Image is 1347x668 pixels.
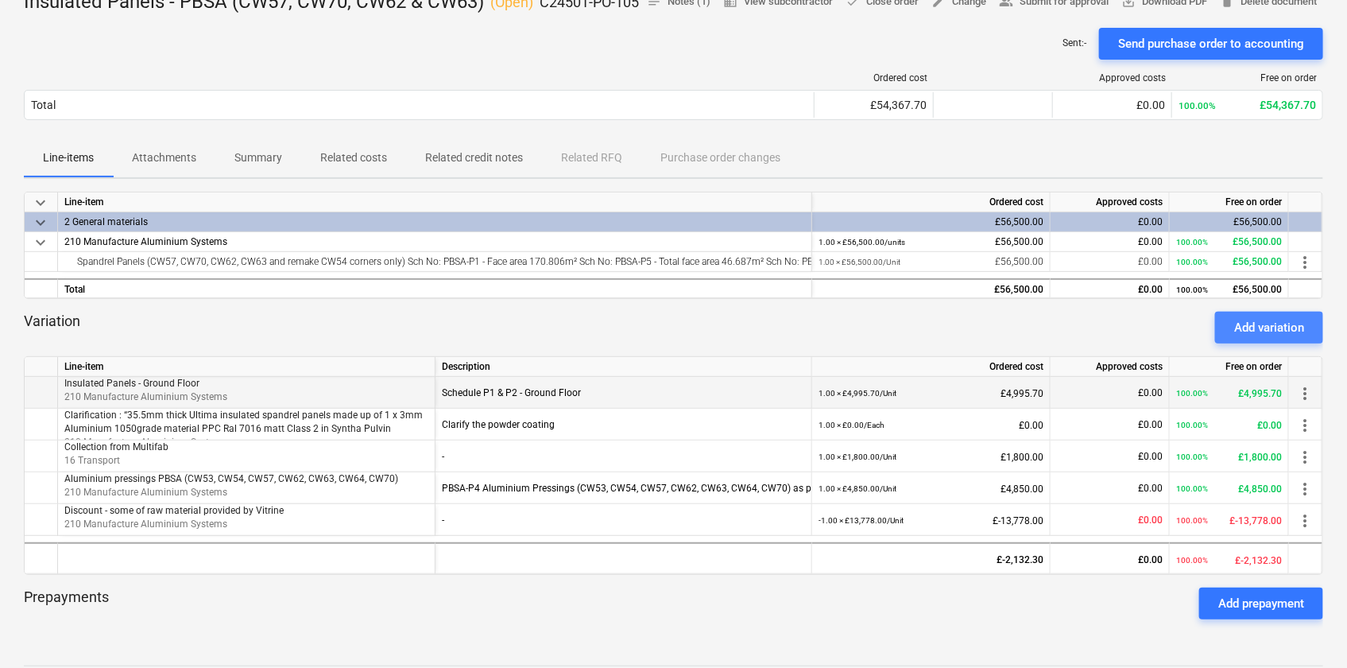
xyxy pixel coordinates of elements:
small: 100.00% [1176,556,1208,565]
small: 1.00 × £4,995.70 / Unit [819,389,896,398]
small: 1.00 × £1,800.00 / Unit [819,452,896,461]
small: 100.00% [1176,389,1208,398]
p: Prepayments [24,588,109,619]
div: £0.00 [1057,409,1163,441]
div: Ordered cost [821,72,927,83]
span: 210 Manufacture Aluminium Systems [64,437,227,448]
div: Free on order [1179,72,1317,83]
span: 210 Manufacture Aluminium Systems [64,391,227,402]
span: Insulated Panels - Ground Floor [64,378,199,389]
div: £0.00 [1057,377,1163,409]
div: £56,500.00 [1176,252,1282,272]
small: 100.00% [1176,285,1208,294]
span: more_vert [1295,480,1314,499]
div: PBSA-P4 Aluminium Pressings (CW53, CW54, CW57, CW62, CW63, CW64, CW70) as per quote Q22484 [442,472,805,504]
div: Total [31,99,56,111]
span: 210 Manufacture Aluminium Systems [64,518,227,530]
div: £56,500.00 [819,280,1043,300]
div: £-2,132.30 [1176,544,1282,577]
div: Schedule P1 & P2 - Ground Floor [442,377,805,409]
button: Add prepayment [1199,588,1323,619]
p: Line-items [43,150,94,166]
div: Line-item [58,357,435,377]
div: £4,995.70 [819,377,1043,410]
div: £0.00 [1057,232,1163,252]
div: £1,800.00 [1176,441,1282,473]
div: Spandrel Panels (CW57, CW70, CW62, CW63 and remake CW54 corners only) Sch No: PBSA-P1 - Face area... [64,252,805,271]
span: Aluminium pressings PBSA (CW53, CW54, CW57, CW62, CW63, CW64, CW70) [64,473,398,484]
button: Send purchase order to accounting [1099,28,1323,60]
div: £4,995.70 [1176,377,1282,410]
div: £1,800.00 [819,441,1043,473]
div: £56,500.00 [1176,212,1282,232]
div: £0.00 [1057,441,1163,472]
span: Discount - some of raw material provided by Vitrine [64,505,284,516]
div: £0.00 [1057,252,1163,272]
small: 1.00 × £56,500.00 / Unit [819,258,900,266]
span: 16 Transport [64,455,120,466]
span: Clarification : “35.5mm thick Ultima insulated spandrel panels made up of 1 x 3mm Aluminium 1050g... [64,410,423,434]
div: Description [435,357,812,377]
div: £56,500.00 [819,252,1043,272]
small: 1.00 × £4,850.00 / Unit [819,484,896,493]
div: £0.00 [1057,504,1163,536]
button: Add variation [1215,312,1323,344]
div: £4,850.00 [1176,472,1282,505]
small: 1.00 × £56,500.00 / units [819,238,905,247]
div: - [442,504,805,536]
div: £56,500.00 [819,212,1043,232]
div: Line-item [58,192,812,212]
div: £0.00 [1059,99,1165,111]
div: 2 General materials [64,212,805,231]
div: Total [58,278,812,298]
div: Approved costs [1051,192,1170,212]
div: Approved costs [1051,357,1170,377]
small: 100.00% [1176,516,1208,525]
div: £0.00 [1176,409,1282,441]
div: £-13,778.00 [1176,504,1282,537]
div: £0.00 [819,409,1043,441]
div: Clarify the powder coating [442,409,805,441]
span: more_vert [1295,384,1314,403]
div: £54,367.70 [1179,99,1316,111]
div: £4,850.00 [819,472,1043,505]
span: 210 Manufacture Aluminium Systems [64,236,227,247]
span: more_vert [1295,416,1314,435]
div: £56,500.00 [1176,280,1282,300]
div: £0.00 [1057,280,1163,300]
p: Sent : - [1063,37,1086,50]
small: 100.00% [1176,258,1208,266]
span: Collection from Multifab [64,441,168,452]
div: Ordered cost [812,192,1051,212]
div: Free on order [1170,192,1289,212]
small: 100.00% [1179,100,1216,111]
div: Free on order [1170,357,1289,377]
p: Variation [24,312,80,344]
div: £-2,132.30 [819,544,1043,576]
small: 100.00% [1176,484,1208,493]
span: keyboard_arrow_down [31,193,50,212]
small: 100.00% [1176,421,1208,429]
small: -1.00 × £13,778.00 / Unit [819,516,904,525]
small: 100.00% [1176,452,1208,461]
p: Summary [234,150,282,166]
div: £0.00 [1057,212,1163,232]
div: £54,367.70 [821,99,927,111]
div: £-13,778.00 [819,504,1043,537]
p: Attachments [132,150,196,166]
small: 100.00% [1176,238,1208,247]
div: Approved costs [1059,72,1166,83]
span: more_vert [1295,253,1314,272]
span: 210 Manufacture Aluminium Systems [64,487,227,498]
div: Ordered cost [812,357,1051,377]
div: £0.00 [1057,472,1163,504]
div: Add prepayment [1218,593,1304,614]
div: £56,500.00 [1176,232,1282,252]
div: £0.00 [1057,544,1163,576]
div: Add variation [1234,317,1304,338]
small: 1.00 × £0.00 / Each [819,421,884,429]
div: - [442,441,805,472]
span: more_vert [1295,448,1314,467]
p: Related costs [320,150,387,166]
span: keyboard_arrow_down [31,233,50,252]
